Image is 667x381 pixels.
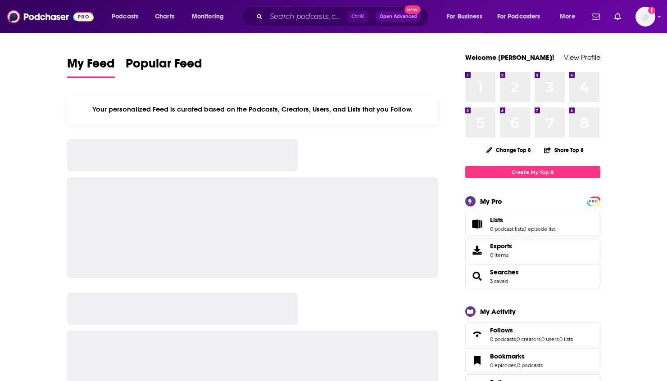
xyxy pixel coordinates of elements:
[554,9,586,24] button: open menu
[481,144,537,156] button: Change Top 8
[480,197,502,206] div: My Pro
[544,141,584,159] button: Share Top 8
[491,9,554,24] button: open menu
[490,352,525,360] span: Bookmarks
[540,336,541,342] span: ,
[490,278,508,284] a: 3 saved
[525,226,555,232] a: 1 episode list
[404,5,421,14] span: New
[588,198,599,205] span: PRO
[67,94,439,125] div: Your personalized Feed is curated based on the Podcasts, Creators, Users, and Lists that you Follow.
[490,352,543,360] a: Bookmarks
[648,7,655,14] svg: Add a profile image
[186,9,236,24] button: open menu
[490,216,503,224] span: Lists
[250,6,437,27] div: Search podcasts, credits, & more...
[468,354,486,367] a: Bookmarks
[480,307,516,316] div: My Activity
[635,7,655,27] button: Show profile menu
[588,9,603,24] a: Show notifications dropdown
[440,9,494,24] button: open menu
[490,362,516,368] a: 0 episodes
[635,7,655,27] span: Logged in as WE_Broadcast
[465,212,600,236] span: Lists
[611,9,625,24] a: Show notifications dropdown
[517,362,543,368] a: 0 podcasts
[192,10,224,23] span: Monitoring
[564,53,600,62] a: View Profile
[112,10,138,23] span: Podcasts
[516,362,517,368] span: ,
[447,10,482,23] span: For Business
[558,336,559,342] span: ,
[490,268,519,276] a: Searches
[376,11,421,22] button: Open AdvancedNew
[105,9,150,24] button: open menu
[516,336,517,342] span: ,
[7,8,94,25] img: Podchaser - Follow, Share and Rate Podcasts
[465,264,600,288] span: Searches
[126,56,202,76] span: Popular Feed
[465,348,600,372] span: Bookmarks
[126,56,202,78] a: Popular Feed
[465,53,554,62] a: Welcome [PERSON_NAME]!
[588,197,599,204] a: PRO
[468,270,486,282] a: Searches
[524,226,525,232] span: ,
[490,326,513,334] span: Follows
[67,56,115,76] span: My Feed
[465,322,600,346] span: Follows
[155,10,174,23] span: Charts
[266,9,347,24] input: Search podcasts, credits, & more...
[635,7,655,27] img: User Profile
[541,336,558,342] a: 0 users
[468,244,486,256] span: Exports
[490,252,512,258] span: 0 items
[490,226,524,232] a: 0 podcast lists
[380,14,417,19] span: Open Advanced
[490,326,573,334] a: Follows
[468,328,486,341] a: Follows
[517,336,540,342] a: 0 creators
[559,336,573,342] a: 0 lists
[490,336,516,342] a: 0 podcasts
[347,11,368,22] span: Ctrl K
[67,56,115,78] a: My Feed
[465,238,600,262] a: Exports
[560,10,575,23] span: More
[490,216,555,224] a: Lists
[497,10,540,23] span: For Podcasters
[490,242,512,250] span: Exports
[468,218,486,230] a: Lists
[465,166,600,178] a: Create My Top 8
[149,9,180,24] a: Charts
